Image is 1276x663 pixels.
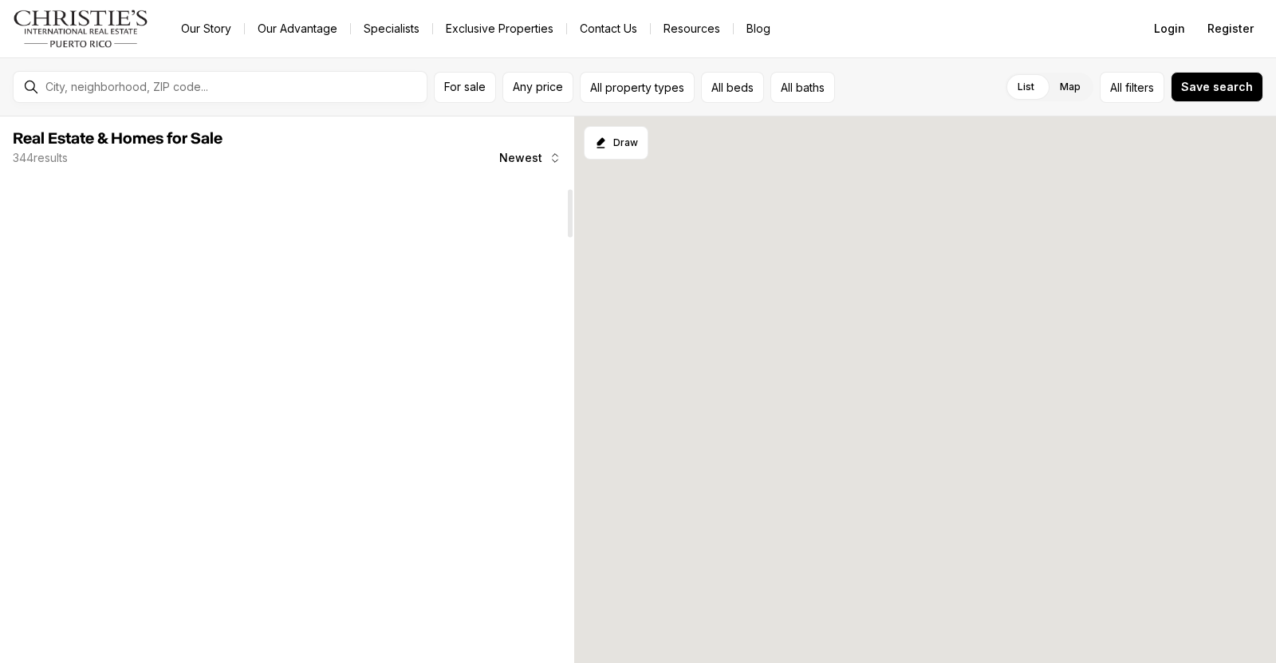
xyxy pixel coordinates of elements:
[1100,72,1164,103] button: Allfilters
[734,18,783,40] a: Blog
[1047,73,1093,101] label: Map
[245,18,350,40] a: Our Advantage
[351,18,432,40] a: Specialists
[513,81,563,93] span: Any price
[770,72,835,103] button: All baths
[1198,13,1263,45] button: Register
[1171,72,1263,102] button: Save search
[1154,22,1185,35] span: Login
[168,18,244,40] a: Our Story
[1005,73,1047,101] label: List
[490,142,571,174] button: Newest
[1144,13,1195,45] button: Login
[499,152,542,164] span: Newest
[13,10,149,48] img: logo
[502,72,573,103] button: Any price
[1110,79,1122,96] span: All
[13,131,223,147] span: Real Estate & Homes for Sale
[433,18,566,40] a: Exclusive Properties
[1125,79,1154,96] span: filters
[1181,81,1253,93] span: Save search
[13,152,68,164] p: 344 results
[567,18,650,40] button: Contact Us
[434,72,496,103] button: For sale
[651,18,733,40] a: Resources
[580,72,695,103] button: All property types
[444,81,486,93] span: For sale
[1207,22,1254,35] span: Register
[584,126,648,160] button: Start drawing
[701,72,764,103] button: All beds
